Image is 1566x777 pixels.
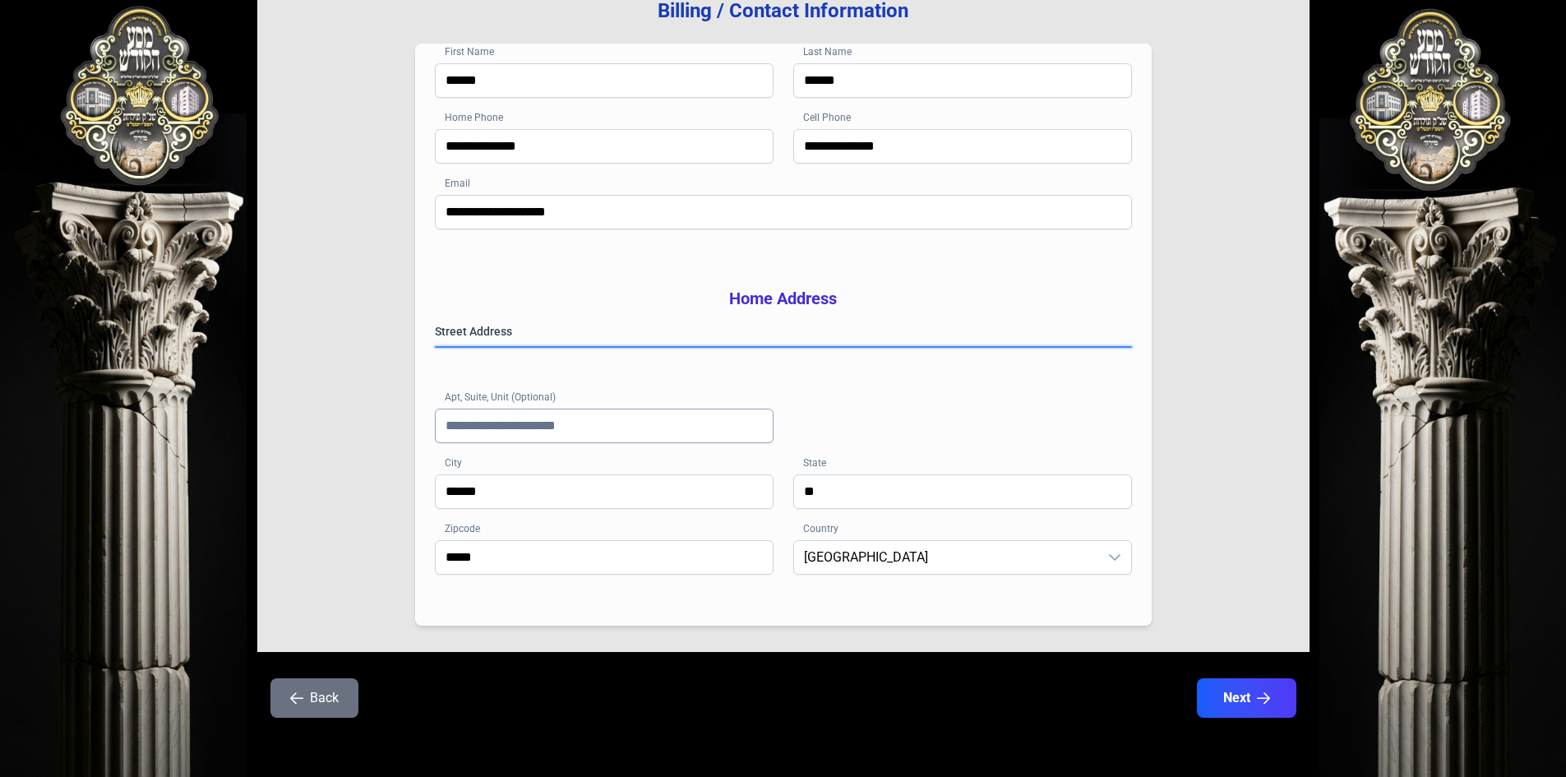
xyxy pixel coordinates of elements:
button: Next [1197,678,1296,718]
button: Back [270,678,358,718]
h3: Home Address [435,287,1132,310]
span: United States [794,541,1098,574]
label: Street Address [435,323,1132,340]
div: dropdown trigger [1098,541,1131,574]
